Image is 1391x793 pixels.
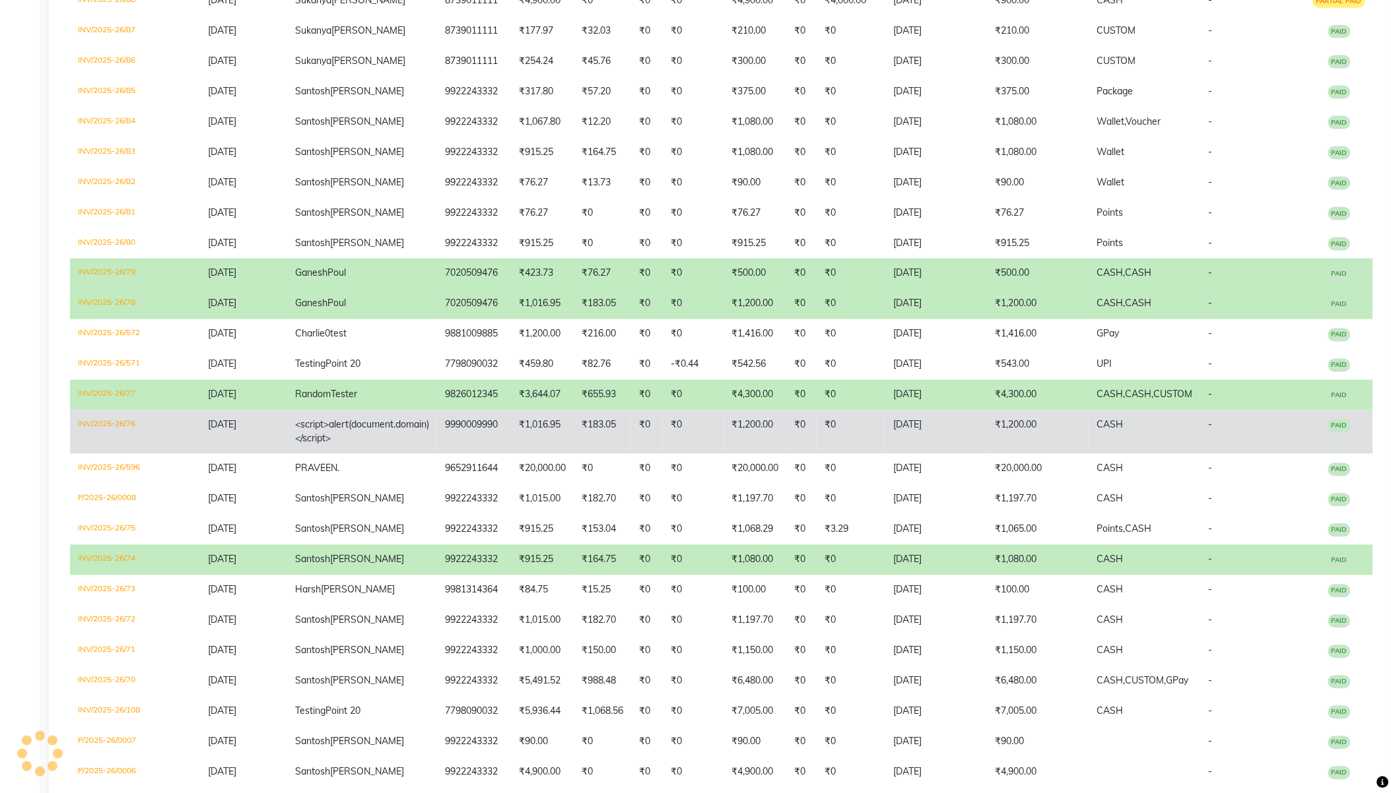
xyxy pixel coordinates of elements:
[437,168,511,198] td: 9922243332
[437,289,511,319] td: 7020509476
[437,380,511,410] td: 9826012345
[987,454,1089,484] td: ₹20,000.00
[786,289,817,319] td: ₹0
[817,107,885,137] td: ₹0
[817,319,885,350] td: ₹0
[1328,55,1351,69] span: PAID
[574,168,631,198] td: ₹13.73
[330,115,404,127] span: [PERSON_NAME]
[724,168,786,198] td: ₹90.00
[663,259,724,289] td: ₹0
[295,298,327,309] span: Ganesh
[511,137,574,168] td: ₹915.25
[70,454,200,484] td: INV/2025-26/596
[885,228,987,259] td: [DATE]
[885,380,987,410] td: [DATE]
[786,350,817,380] td: ₹0
[817,46,885,77] td: ₹0
[817,168,885,198] td: ₹0
[295,267,327,279] span: Ganesh
[631,46,663,77] td: ₹0
[1208,24,1212,36] span: -
[574,454,631,484] td: ₹0
[786,454,817,484] td: ₹0
[1328,420,1351,433] span: PAID
[631,350,663,380] td: ₹0
[70,16,200,46] td: INV/2025-26/87
[1208,267,1212,279] span: -
[574,484,631,515] td: ₹182.70
[295,115,330,127] span: Santosh
[1208,493,1212,505] span: -
[786,198,817,228] td: ₹0
[1208,115,1212,127] span: -
[631,77,663,107] td: ₹0
[330,146,404,158] span: [PERSON_NAME]
[295,176,330,188] span: Santosh
[663,46,724,77] td: ₹0
[987,137,1089,168] td: ₹1,080.00
[786,137,817,168] td: ₹0
[70,77,200,107] td: INV/2025-26/85
[295,328,330,340] span: Charlie0
[1097,298,1125,309] span: CASH,
[1328,116,1351,129] span: PAID
[663,410,724,454] td: ₹0
[295,358,325,370] span: Testing
[208,298,236,309] span: [DATE]
[987,77,1089,107] td: ₹375.00
[663,228,724,259] td: ₹0
[1208,358,1212,370] span: -
[987,16,1089,46] td: ₹210.00
[663,380,724,410] td: ₹0
[1097,115,1126,127] span: Wallet,
[511,350,574,380] td: ₹459.80
[663,77,724,107] td: ₹0
[663,319,724,350] td: ₹0
[631,380,663,410] td: ₹0
[1208,419,1212,431] span: -
[631,168,663,198] td: ₹0
[724,289,786,319] td: ₹1,200.00
[330,237,404,249] span: [PERSON_NAME]
[331,389,357,400] span: Tester
[987,228,1089,259] td: ₹915.25
[1097,237,1123,249] span: Points
[574,107,631,137] td: ₹12.20
[574,289,631,319] td: ₹183.05
[327,298,346,309] span: Poul
[885,168,987,198] td: [DATE]
[437,77,511,107] td: 9922243332
[817,410,885,454] td: ₹0
[70,380,200,410] td: INV/2025-26/77
[208,267,236,279] span: [DATE]
[70,319,200,350] td: INV/2025-26/572
[574,319,631,350] td: ₹216.00
[295,206,330,218] span: Santosh
[987,107,1089,137] td: ₹1,080.00
[208,206,236,218] span: [DATE]
[1208,389,1212,400] span: -
[987,319,1089,350] td: ₹1,416.00
[511,259,574,289] td: ₹423.73
[574,350,631,380] td: ₹82.76
[885,289,987,319] td: [DATE]
[437,137,511,168] td: 9922243332
[724,137,786,168] td: ₹1,080.00
[817,198,885,228] td: ₹0
[1208,206,1212,218] span: -
[1208,328,1212,340] span: -
[330,328,347,340] span: test
[295,146,330,158] span: Santosh
[885,137,987,168] td: [DATE]
[1328,268,1351,281] span: PAID
[724,77,786,107] td: ₹375.00
[1097,328,1119,340] span: GPay
[574,16,631,46] td: ₹32.03
[511,228,574,259] td: ₹915.25
[70,289,200,319] td: INV/2025-26/78
[70,228,200,259] td: INV/2025-26/80
[70,46,200,77] td: INV/2025-26/86
[70,484,200,515] td: P/2025-26/0008
[574,410,631,454] td: ₹183.05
